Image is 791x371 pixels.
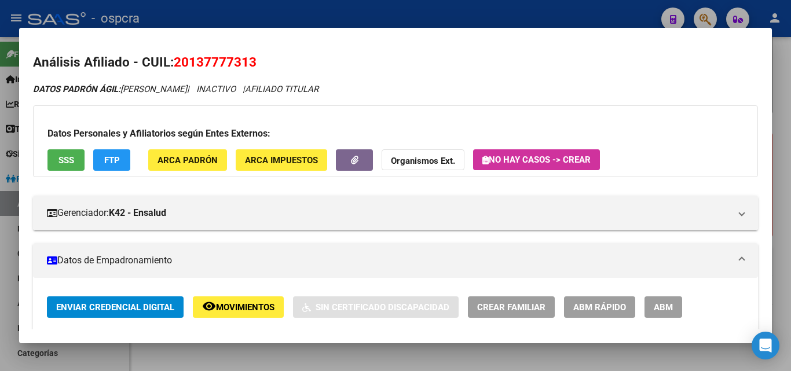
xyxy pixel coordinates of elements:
[473,149,600,170] button: No hay casos -> Crear
[477,302,545,313] span: Crear Familiar
[293,296,459,318] button: Sin Certificado Discapacidad
[654,302,673,313] span: ABM
[56,302,174,313] span: Enviar Credencial Digital
[564,296,635,318] button: ABM Rápido
[216,302,274,313] span: Movimientos
[33,53,758,72] h2: Análisis Afiliado - CUIL:
[573,302,626,313] span: ABM Rápido
[33,196,758,230] mat-expansion-panel-header: Gerenciador:K42 - Ensalud
[33,84,187,94] span: [PERSON_NAME]
[752,332,779,359] div: Open Intercom Messenger
[245,155,318,166] span: ARCA Impuestos
[109,206,166,220] strong: K42 - Ensalud
[47,296,184,318] button: Enviar Credencial Digital
[148,149,227,171] button: ARCA Padrón
[104,155,120,166] span: FTP
[236,149,327,171] button: ARCA Impuestos
[47,149,85,171] button: SSS
[316,302,449,313] span: Sin Certificado Discapacidad
[33,84,120,94] strong: DATOS PADRÓN ÁGIL:
[482,155,591,165] span: No hay casos -> Crear
[193,296,284,318] button: Movimientos
[468,296,555,318] button: Crear Familiar
[47,254,730,267] mat-panel-title: Datos de Empadronamiento
[93,149,130,171] button: FTP
[33,243,758,278] mat-expansion-panel-header: Datos de Empadronamiento
[391,156,455,166] strong: Organismos Ext.
[245,84,318,94] span: AFILIADO TITULAR
[47,206,730,220] mat-panel-title: Gerenciador:
[47,127,744,141] h3: Datos Personales y Afiliatorios según Entes Externos:
[158,155,218,166] span: ARCA Padrón
[202,299,216,313] mat-icon: remove_red_eye
[644,296,682,318] button: ABM
[382,149,464,171] button: Organismos Ext.
[33,84,318,94] i: | INACTIVO |
[58,155,74,166] span: SSS
[174,54,257,69] span: 20137777313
